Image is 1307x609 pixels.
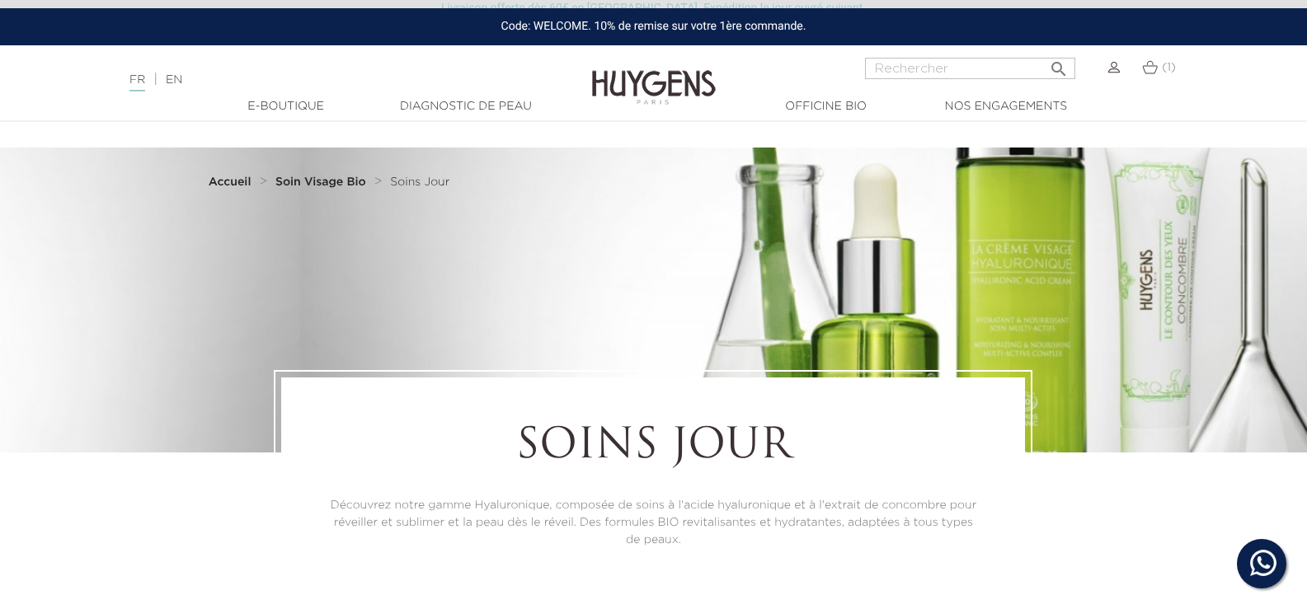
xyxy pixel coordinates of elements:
[1049,54,1069,74] i: 
[327,423,980,472] h1: Soins Jour
[390,176,449,188] span: Soins Jour
[275,176,370,189] a: Soin Visage Bio
[390,176,449,189] a: Soins Jour
[744,98,909,115] a: Officine Bio
[204,98,369,115] a: E-Boutique
[924,98,1088,115] a: Nos engagements
[121,70,532,90] div: |
[275,176,366,188] strong: Soin Visage Bio
[383,98,548,115] a: Diagnostic de peau
[166,74,182,86] a: EN
[865,58,1075,79] input: Rechercher
[209,176,252,188] strong: Accueil
[129,74,145,91] a: FR
[592,44,716,107] img: Huygens
[327,497,980,549] p: Découvrez notre gamme Hyaluronique, composée de soins à l'acide hyaluronique et à l'extrait de co...
[1162,62,1176,73] span: (1)
[209,176,255,189] a: Accueil
[1044,53,1074,75] button: 
[1142,61,1176,74] a: (1)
